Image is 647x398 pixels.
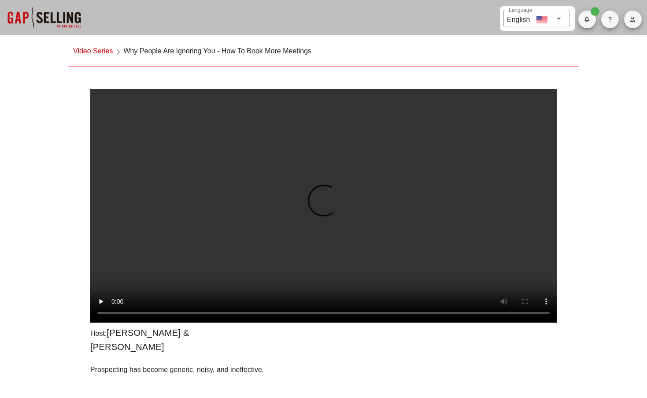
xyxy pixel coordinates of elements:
p: Prospecting has become generic, noisy, and ineffective. [90,365,557,375]
span: Why People Are Ignoring You - How To Book More Meetings [123,46,311,58]
a: Video Series [73,46,113,58]
label: Language [509,7,532,14]
div: LanguageEnglish [503,10,569,27]
span: Host: [90,330,107,337]
span: [PERSON_NAME] & [PERSON_NAME] [90,328,189,352]
div: English [507,12,530,25]
span: Badge [591,7,599,16]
